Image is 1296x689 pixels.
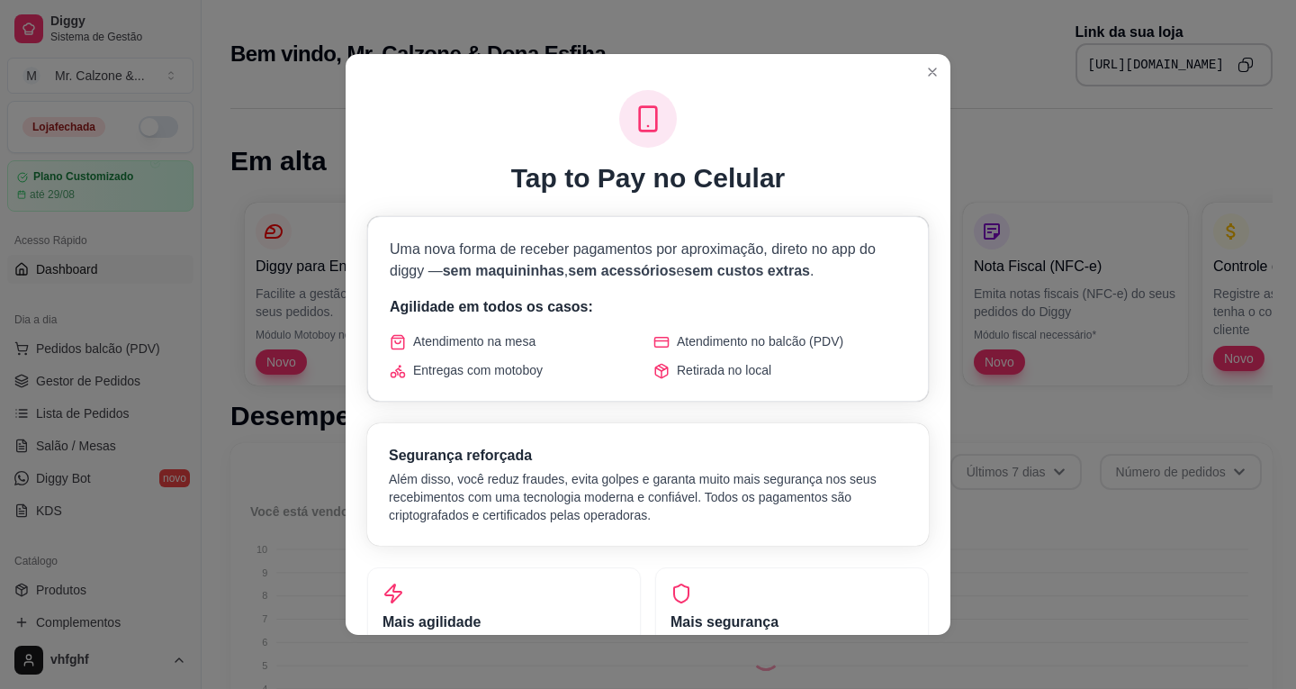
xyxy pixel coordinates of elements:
[918,58,947,86] button: Close
[389,445,907,467] h3: Segurança reforçada
[382,612,625,633] h3: Mais agilidade
[390,239,906,282] p: Uma nova forma de receber pagamentos por aproximação, direto no app do diggy — , e .
[443,263,564,278] span: sem maquininhas
[389,470,907,524] p: Além disso, você reduz fraudes, evita golpes e garanta muito mais segurança nos seus recebimentos...
[390,296,906,318] p: Agilidade em todos os casos:
[677,361,771,379] span: Retirada no local
[413,361,543,379] span: Entregas com motoboy
[677,332,843,350] span: Atendimento no balcão (PDV)
[413,332,535,350] span: Atendimento na mesa
[684,263,810,278] span: sem custos extras
[670,612,913,633] h3: Mais segurança
[511,162,786,195] h1: Tap to Pay no Celular
[568,263,676,278] span: sem acessórios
